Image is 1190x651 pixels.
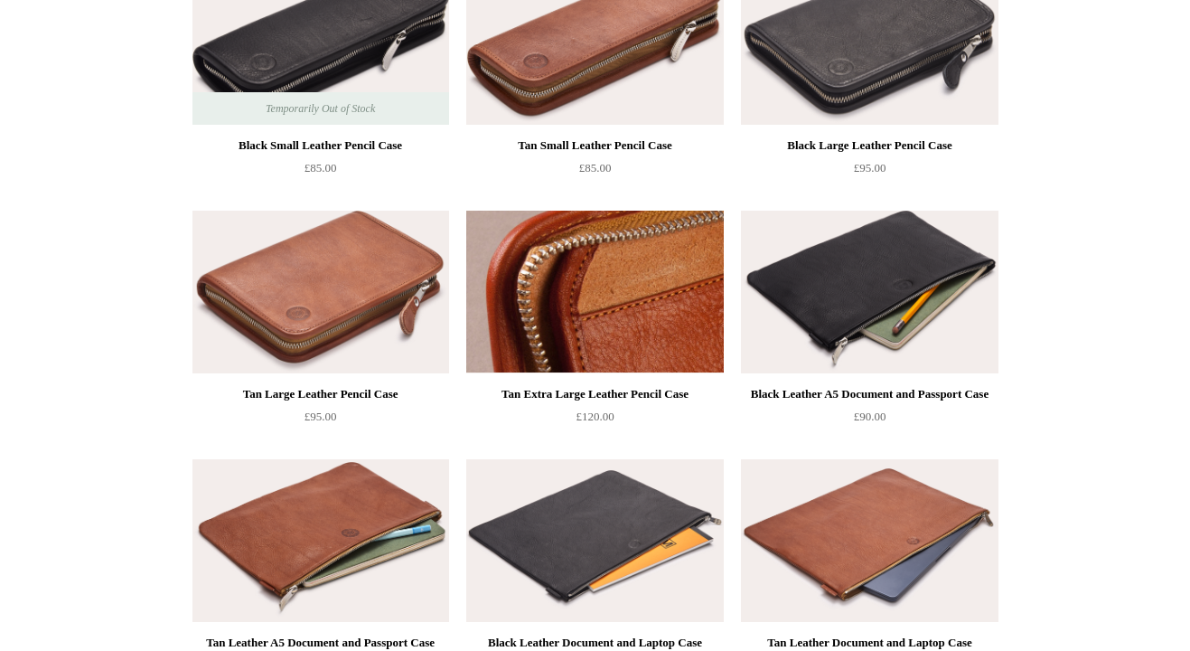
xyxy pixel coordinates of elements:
span: Temporarily Out of Stock [248,92,393,125]
img: Black Leather A5 Document and Passport Case [741,211,998,373]
img: Tan Large Leather Pencil Case [192,211,449,373]
div: Tan Large Leather Pencil Case [197,383,445,405]
span: £90.00 [854,410,886,423]
div: Tan Extra Large Leather Pencil Case [471,383,718,405]
div: Black Leather A5 Document and Passport Case [745,383,993,405]
a: Tan Large Leather Pencil Case £95.00 [192,383,449,458]
img: Black Leather Document and Laptop Case [466,459,723,622]
img: Tan Extra Large Leather Pencil Case [466,211,723,373]
span: £95.00 [305,410,337,423]
a: Tan Extra Large Leather Pencil Case £120.00 [466,383,723,458]
a: Tan Small Leather Pencil Case £85.00 [466,135,723,209]
a: Tan Extra Large Leather Pencil Case Tan Extra Large Leather Pencil Case [466,211,723,373]
span: £85.00 [305,161,337,175]
a: Black Small Leather Pencil Case £85.00 [192,135,449,209]
a: Black Large Leather Pencil Case £95.00 [741,135,998,209]
a: Tan Leather A5 Document and Passport Case Tan Leather A5 Document and Passport Case [192,459,449,622]
a: Black Leather A5 Document and Passport Case £90.00 [741,383,998,458]
div: Black Large Leather Pencil Case [745,135,993,156]
a: Black Leather Document and Laptop Case Black Leather Document and Laptop Case [466,459,723,622]
span: £120.00 [576,410,614,423]
a: Black Leather A5 Document and Passport Case Black Leather A5 Document and Passport Case [741,211,998,373]
img: Tan Leather A5 Document and Passport Case [192,459,449,622]
span: £85.00 [579,161,612,175]
span: £95.00 [854,161,886,175]
div: Tan Small Leather Pencil Case [471,135,718,156]
a: Tan Leather Document and Laptop Case Tan Leather Document and Laptop Case [741,459,998,622]
a: Tan Large Leather Pencil Case Tan Large Leather Pencil Case [192,211,449,373]
div: Black Small Leather Pencil Case [197,135,445,156]
img: Tan Leather Document and Laptop Case [741,459,998,622]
